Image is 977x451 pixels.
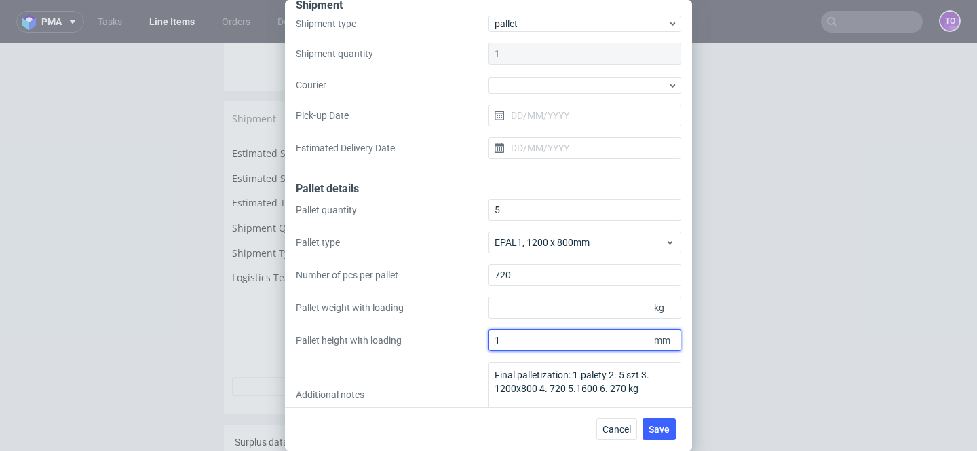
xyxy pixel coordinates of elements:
[224,58,588,93] div: Shipment
[296,236,488,249] label: Pallet type
[232,102,402,127] td: Estimated Shipment Quantity
[490,66,580,85] button: Manage shipments
[232,333,580,353] button: Showdetails
[232,127,402,152] td: Estimated Shipment Cost
[402,102,580,127] td: Unknown
[402,202,580,227] td: package
[296,333,488,347] label: Pallet height with loading
[296,203,488,217] label: Pallet quantity
[296,141,488,155] label: Estimated Delivery Date
[495,236,665,249] span: EPAL1, 1200 x 800mm
[296,301,488,314] label: Pallet weight with loading
[596,418,637,440] button: Cancel
[488,362,681,427] textarea: Final palletization: 1.palety 2. 5 szt 3. 1200x800 4. 720 5.1600 6. 270 kg
[488,137,681,159] input: DD/MM/YYYY
[651,298,678,317] span: kg
[643,418,676,440] button: Save
[296,181,681,199] div: Pallet details
[296,17,488,31] label: Shipment type
[507,261,580,281] button: Update
[402,151,580,177] td: Unknown
[651,331,678,350] span: mm
[232,202,402,227] td: Shipment Type
[402,127,580,152] td: Unknown
[296,388,488,401] label: Additional notes
[488,105,681,126] input: DD/MM/YYYY
[235,393,288,404] span: Surplus data
[602,425,631,434] span: Cancel
[495,17,668,31] span: pallet
[296,268,488,282] label: Number of pcs per pallet
[649,425,670,434] span: Save
[296,47,488,60] label: Shipment quantity
[232,177,402,202] td: Shipment Quantity
[232,226,402,257] td: Logistics Team Comment
[296,78,488,92] label: Courier
[402,177,580,202] td: 1
[296,109,488,122] label: Pick-up Date
[232,151,402,177] td: Estimated Total weight
[347,308,464,327] button: Mark as shipped manually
